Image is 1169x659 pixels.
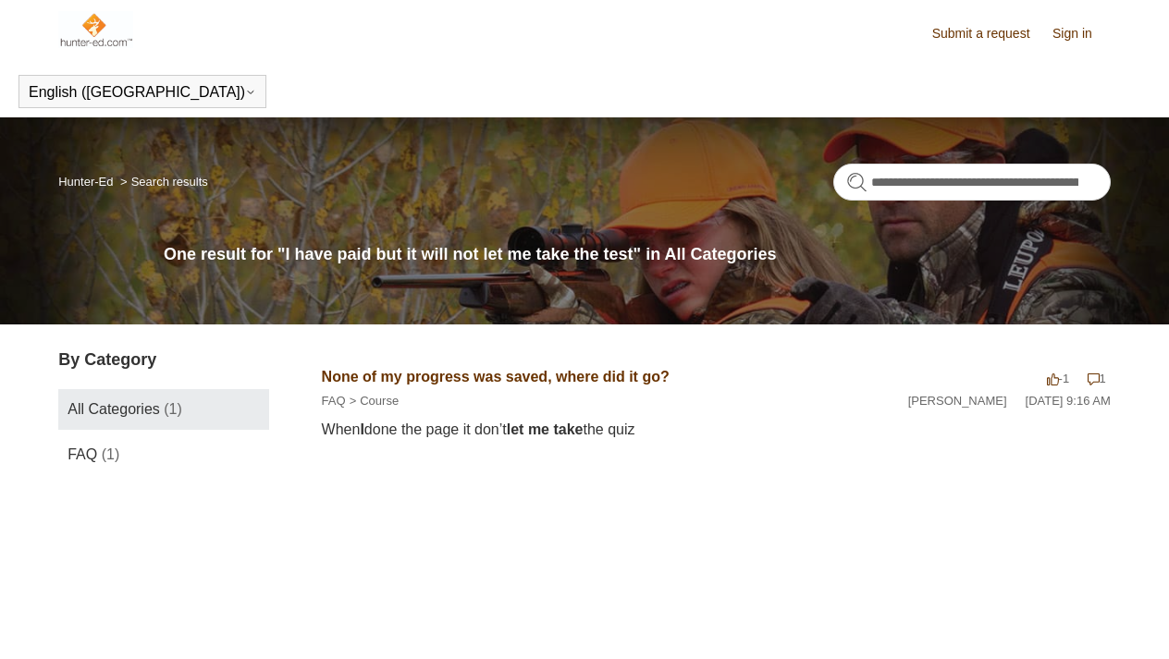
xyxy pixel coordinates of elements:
a: None of my progress was saved, where did it go? [322,369,670,384]
a: FAQ (1) [58,434,269,475]
em: take [553,421,583,437]
em: I [360,421,363,437]
a: FAQ [322,394,346,408]
li: Course [346,392,400,410]
li: Hunter-Ed [58,175,117,189]
span: 1 [1088,372,1106,385]
time: 07/28/2022, 09:16 [1026,394,1111,408]
a: Course [360,394,399,408]
span: -1 [1047,372,1070,385]
li: FAQ [322,392,346,410]
li: [PERSON_NAME] [908,392,1007,410]
input: Search [833,164,1111,201]
span: All Categories [68,401,160,417]
img: Hunter-Ed Help Center home page [58,11,133,48]
a: Submit a request [932,24,1049,43]
div: When done the page it don’t the quiz [322,419,1111,441]
h1: One result for "I have paid but it will not let me take the test" in All Categories [164,242,1111,267]
a: Sign in [1052,24,1111,43]
button: English ([GEOGRAPHIC_DATA]) [29,84,256,101]
em: let [507,421,524,437]
span: (1) [164,401,182,417]
li: Search results [117,175,208,189]
h3: By Category [58,348,269,372]
a: All Categories (1) [58,389,269,430]
a: Hunter-Ed [58,175,113,189]
span: FAQ [68,446,97,462]
em: me [528,421,549,437]
span: (1) [102,446,120,462]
